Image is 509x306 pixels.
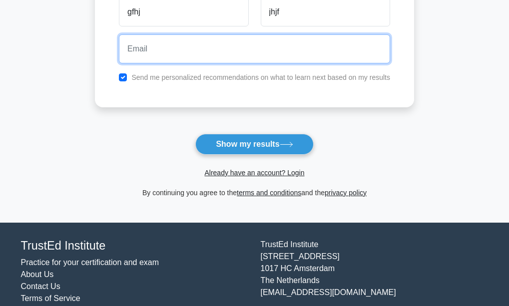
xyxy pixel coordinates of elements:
a: Contact Us [21,282,60,291]
a: About Us [21,270,54,279]
div: By continuing you agree to the and the [89,187,420,199]
button: Show my results [195,134,313,155]
label: Send me personalized recommendations on what to learn next based on my results [131,73,390,81]
a: Practice for your certification and exam [21,258,159,267]
a: Terms of Service [21,294,80,303]
h4: TrustEd Institute [21,239,249,253]
a: Already have an account? Login [204,169,304,177]
a: terms and conditions [237,189,301,197]
a: privacy policy [325,189,367,197]
input: Email [119,34,390,63]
